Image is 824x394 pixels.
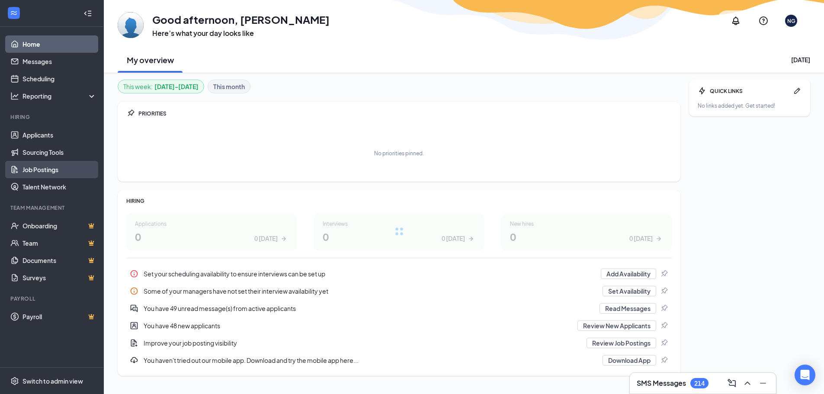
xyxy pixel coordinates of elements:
[126,300,672,317] div: You have 49 unread message(s) from active applicants
[22,53,96,70] a: Messages
[795,365,815,385] div: Open Intercom Messenger
[126,300,672,317] a: DoubleChatActiveYou have 49 unread message(s) from active applicantsRead MessagesPin
[130,339,138,347] svg: DocumentAdd
[698,102,802,109] div: No links added yet. Get started!
[601,269,656,279] button: Add Availability
[126,197,672,205] div: HIRING
[126,109,135,118] svg: Pin
[127,54,174,65] h2: My overview
[144,287,597,295] div: Some of your managers have not set their interview availability yet
[603,286,656,296] button: Set Availability
[660,269,668,278] svg: Pin
[126,317,672,334] a: UserEntityYou have 48 new applicantsReview New ApplicantsPin
[727,378,737,388] svg: ComposeMessage
[577,320,656,331] button: Review New Applicants
[10,113,95,121] div: Hiring
[126,265,672,282] div: Set your scheduling availability to ensure interviews can be set up
[152,29,330,38] h3: Here’s what your day looks like
[144,356,597,365] div: You haven't tried out our mobile app. Download and try the mobile app here...
[710,87,789,95] div: QUICK LINKS
[213,82,245,91] b: This month
[724,376,738,390] button: ComposeMessage
[130,287,138,295] svg: Info
[154,82,199,91] b: [DATE] - [DATE]
[694,380,705,387] div: 214
[22,70,96,87] a: Scheduling
[793,86,802,95] svg: Pen
[22,234,96,252] a: TeamCrown
[126,352,672,369] div: You haven't tried out our mobile app. Download and try the mobile app here...
[742,378,753,388] svg: ChevronUp
[130,356,138,365] svg: Download
[740,376,753,390] button: ChevronUp
[10,204,95,211] div: Team Management
[374,150,424,157] div: No priorities pinned.
[22,217,96,234] a: OnboardingCrown
[83,9,92,18] svg: Collapse
[126,317,672,334] div: You have 48 new applicants
[118,12,144,38] img: Natalie Gerber
[660,356,668,365] svg: Pin
[758,16,769,26] svg: QuestionInfo
[126,265,672,282] a: InfoSet your scheduling availability to ensure interviews can be set upAdd AvailabilityPin
[755,376,769,390] button: Minimize
[587,338,656,348] button: Review Job Postings
[144,269,596,278] div: Set your scheduling availability to ensure interviews can be set up
[152,12,330,27] h1: Good afternoon, [PERSON_NAME]
[22,269,96,286] a: SurveysCrown
[22,126,96,144] a: Applicants
[126,352,672,369] a: DownloadYou haven't tried out our mobile app. Download and try the mobile app here...Download AppPin
[130,321,138,330] svg: UserEntity
[138,110,672,117] div: PRIORITIES
[123,82,199,91] div: This week :
[22,377,83,385] div: Switch to admin view
[22,92,97,100] div: Reporting
[787,17,795,25] div: NG
[603,355,656,365] button: Download App
[758,378,768,388] svg: Minimize
[22,308,96,325] a: PayrollCrown
[637,378,686,388] h3: SMS Messages
[600,303,656,314] button: Read Messages
[126,282,672,300] a: InfoSome of your managers have not set their interview availability yetSet AvailabilityPin
[130,269,138,278] svg: Info
[660,321,668,330] svg: Pin
[144,304,594,313] div: You have 49 unread message(s) from active applicants
[791,55,810,64] div: [DATE]
[144,321,572,330] div: You have 48 new applicants
[10,9,18,17] svg: WorkstreamLogo
[660,287,668,295] svg: Pin
[22,35,96,53] a: Home
[10,92,19,100] svg: Analysis
[22,144,96,161] a: Sourcing Tools
[10,295,95,302] div: Payroll
[126,282,672,300] div: Some of your managers have not set their interview availability yet
[660,304,668,313] svg: Pin
[22,161,96,178] a: Job Postings
[130,304,138,313] svg: DoubleChatActive
[22,252,96,269] a: DocumentsCrown
[698,86,706,95] svg: Bolt
[731,16,741,26] svg: Notifications
[144,339,581,347] div: Improve your job posting visibility
[10,377,19,385] svg: Settings
[126,334,672,352] div: Improve your job posting visibility
[22,178,96,195] a: Talent Network
[126,334,672,352] a: DocumentAddImprove your job posting visibilityReview Job PostingsPin
[660,339,668,347] svg: Pin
